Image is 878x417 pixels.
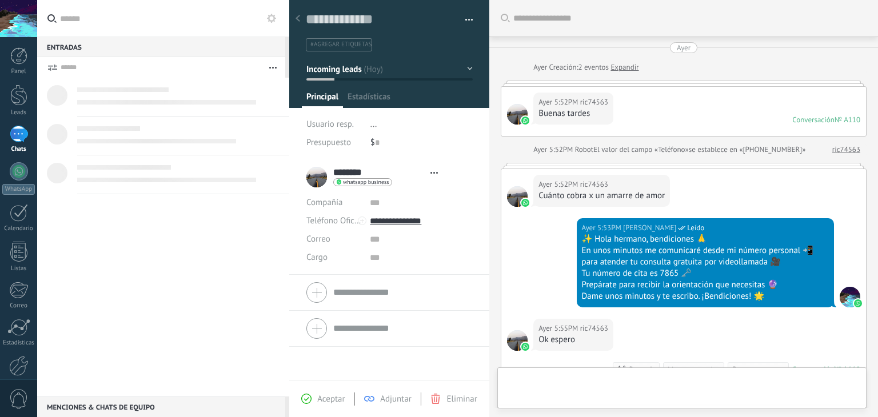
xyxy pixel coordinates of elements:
[832,144,860,155] a: ric74563
[732,364,783,375] div: Poner en espera
[580,323,608,334] span: ric74563
[533,62,549,73] div: Ayer
[834,364,860,374] div: № A110
[538,334,608,346] div: Ok espero
[840,287,860,307] span: Julian Cortes
[306,212,361,230] button: Teléfono Oficina
[2,109,35,117] div: Leads
[582,245,829,268] div: En unos minutos me comunicaré desde mi número personal 📲 para atender tu consulta gratuita por vi...
[306,137,351,148] span: Presupuesto
[306,215,366,226] span: Teléfono Oficina
[521,343,529,351] img: waba.svg
[538,97,580,108] div: Ayer 5:52PM
[306,253,328,262] span: Cargo
[306,134,362,152] div: Presupuesto
[306,119,354,130] span: Usuario resp.
[629,364,654,375] div: Resumir
[538,179,580,190] div: Ayer 5:52PM
[578,62,608,73] span: 2 eventos
[306,91,338,108] span: Principal
[792,364,834,374] div: Conversación
[310,41,372,49] span: #agregar etiquetas
[348,91,390,108] span: Estadísticas
[582,291,829,302] div: Dame unos minutos y te escribo. ¡Bendiciones! 🌟
[507,330,528,351] span: ric74563
[580,97,608,108] span: ric74563
[37,396,285,417] div: Menciones & Chats de equipo
[2,68,35,75] div: Panel
[610,62,638,73] a: Expandir
[2,225,35,232] div: Calendario
[507,186,528,207] span: ric74563
[689,144,806,155] span: se establece en «[PHONE_NUMBER]»
[370,134,473,152] div: $
[792,115,835,125] div: Conversación
[580,179,608,190] span: ric74563
[2,146,35,153] div: Chats
[538,190,665,202] div: Cuánto cobra x un amarre de amor
[380,394,412,404] span: Adjuntar
[582,222,623,234] div: Ayer 5:53PM
[582,279,829,291] div: Prepárate para recibir la orientación que necesitas 🔮
[687,222,704,234] span: Leído
[533,144,574,155] div: Ayer 5:52PM
[533,62,638,73] div: Creación:
[582,234,829,245] div: ✨ Hola hermano, bendiciones 🙏
[317,394,345,404] span: Aceptar
[538,108,608,119] div: Buenas tardes
[582,268,829,279] div: Tu número de cita es 7865 🗝️
[306,194,361,212] div: Compañía
[2,265,35,272] div: Listas
[306,234,330,244] span: Correo
[677,42,691,53] div: Ayer
[623,222,676,234] span: Julian Cortes (Sales Office)
[854,299,862,307] img: waba.svg
[2,302,35,310] div: Correo
[507,104,528,125] span: ric74563
[575,145,593,154] span: Robot
[521,199,529,207] img: waba.svg
[306,230,330,248] button: Correo
[668,364,719,375] div: Marque resuelto
[370,119,377,130] span: ...
[37,37,285,57] div: Entradas
[306,248,361,267] div: Cargo
[521,117,529,125] img: waba.svg
[306,115,362,134] div: Usuario resp.
[2,339,35,347] div: Estadísticas
[835,115,860,125] div: № A110
[446,394,477,404] span: Eliminar
[593,144,689,155] span: El valor del campo «Teléfono»
[2,184,35,195] div: WhatsApp
[343,179,389,185] span: whatsapp business
[538,323,580,334] div: Ayer 5:55PM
